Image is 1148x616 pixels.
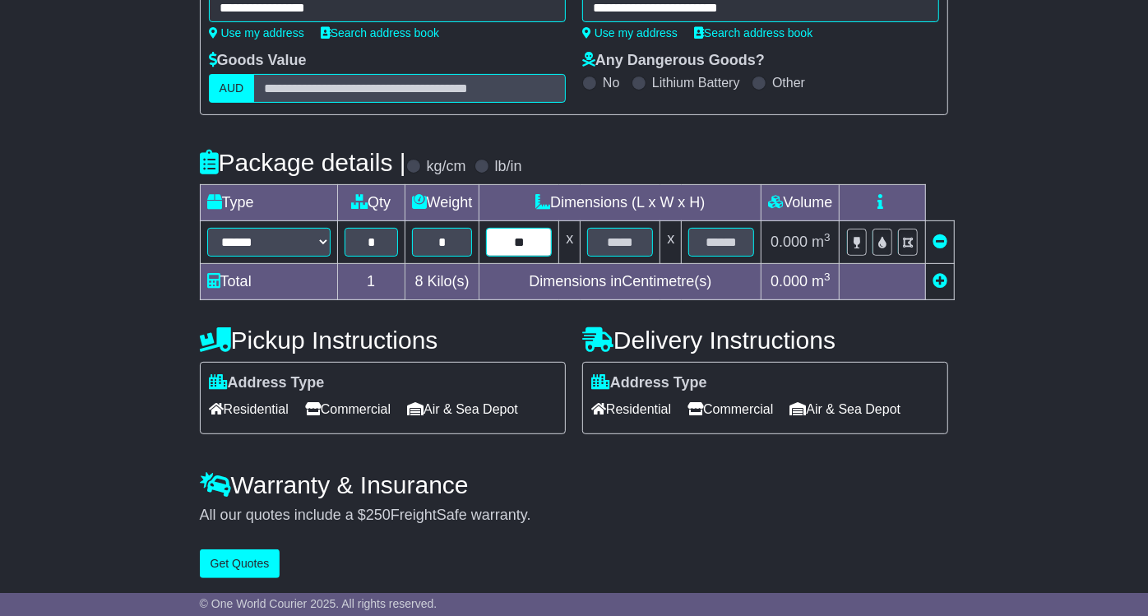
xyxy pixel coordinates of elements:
h4: Warranty & Insurance [200,471,949,498]
label: Any Dangerous Goods? [582,52,765,70]
span: m [812,273,831,289]
span: 0.000 [771,234,808,250]
sup: 3 [824,271,831,283]
span: Air & Sea Depot [790,396,901,422]
label: Other [772,75,805,90]
label: No [603,75,619,90]
label: lb/in [495,158,522,176]
td: Type [200,185,337,221]
span: © One World Courier 2025. All rights reserved. [200,597,437,610]
td: x [559,221,581,264]
td: x [660,221,682,264]
td: Dimensions in Centimetre(s) [479,264,761,300]
td: Total [200,264,337,300]
span: Residential [591,396,671,422]
span: Commercial [305,396,391,422]
td: Volume [761,185,840,221]
h4: Delivery Instructions [582,327,948,354]
a: Use my address [582,26,678,39]
a: Search address book [321,26,439,39]
span: 0.000 [771,273,808,289]
td: Kilo(s) [405,264,479,300]
div: All our quotes include a $ FreightSafe warranty. [200,507,949,525]
span: Residential [209,396,289,422]
label: Address Type [209,374,325,392]
h4: Pickup Instructions [200,327,566,354]
td: 1 [337,264,405,300]
label: Goods Value [209,52,307,70]
h4: Package details | [200,149,406,176]
span: m [812,234,831,250]
td: Qty [337,185,405,221]
a: Use my address [209,26,304,39]
label: AUD [209,74,255,103]
button: Get Quotes [200,549,280,578]
span: Commercial [687,396,773,422]
label: Address Type [591,374,707,392]
sup: 3 [824,231,831,243]
td: Weight [405,185,479,221]
label: Lithium Battery [652,75,740,90]
a: Remove this item [933,234,947,250]
td: Dimensions (L x W x H) [479,185,761,221]
label: kg/cm [427,158,466,176]
a: Add new item [933,273,947,289]
span: 250 [366,507,391,523]
span: 8 [414,273,423,289]
span: Air & Sea Depot [407,396,518,422]
a: Search address book [694,26,812,39]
